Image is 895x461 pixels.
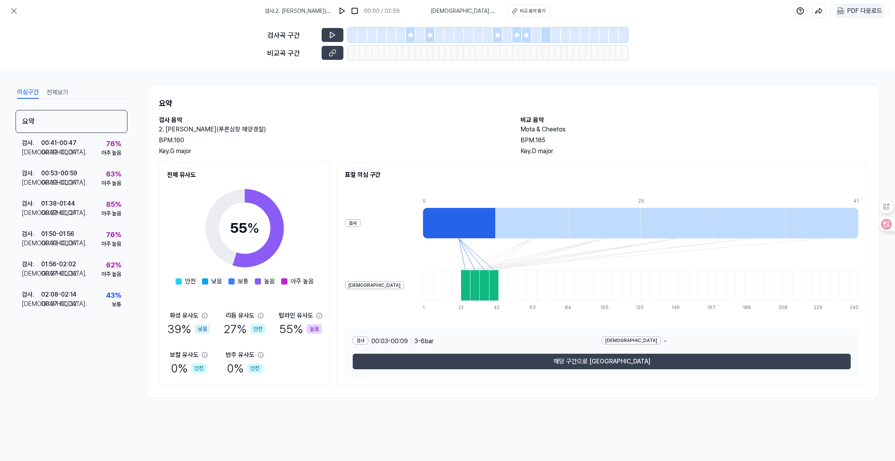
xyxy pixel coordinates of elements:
div: [DEMOGRAPHIC_DATA] . [22,208,41,218]
div: 높음 [306,324,322,334]
div: 167 [707,304,717,311]
div: 208 [778,304,788,311]
img: play [338,7,346,15]
div: 01:50 - 01:56 [41,229,74,239]
div: 검사 [345,219,360,227]
h1: 요약 [159,98,867,109]
span: 검사 . 2. [PERSON_NAME](푸른심장 해양경찰) [265,7,333,15]
div: PDF 다운로드 [847,6,882,16]
button: 전체보기 [47,86,68,99]
div: 00:53 - 00:59 [41,169,77,178]
span: 높음 [264,277,275,286]
button: PDF 다운로드 [836,4,884,17]
div: 검사 . [22,138,41,148]
div: 1 [423,304,432,311]
div: [DEMOGRAPHIC_DATA] . [22,148,41,157]
div: 229 [814,304,823,311]
div: 아주 높음 [101,270,121,278]
div: 01:38 - 01:44 [41,199,75,208]
div: [DEMOGRAPHIC_DATA] [602,337,661,344]
button: 비교 음악 듣기 [508,5,550,17]
span: 안전 [185,277,196,286]
h2: 전체 유사도 [167,170,322,180]
div: 85 % [106,199,121,210]
div: [DEMOGRAPHIC_DATA] [345,281,404,289]
div: 84 [565,304,574,311]
div: 리듬 유사도 [226,311,254,320]
h2: Mota & Cheetos [521,125,867,134]
div: 반주 유사도 [226,350,254,360]
img: stop [351,7,359,15]
div: [DEMOGRAPHIC_DATA] . [22,299,41,309]
div: 0 % [171,360,207,377]
img: share [815,7,823,15]
div: 146 [672,304,681,311]
div: 188 [743,304,752,311]
div: [DEMOGRAPHIC_DATA] . [22,239,41,248]
div: 00:00 / 02:59 [364,7,400,15]
div: 29 [638,197,711,204]
div: 비교곡 구간 [267,48,317,58]
div: 43 % [106,290,121,300]
div: 22 [458,304,468,311]
div: 안전 [250,324,266,334]
span: 3 - 6 bar [414,337,434,346]
div: [DEMOGRAPHIC_DATA] . [22,269,41,278]
div: 00:27 - 00:32 [41,269,77,278]
h2: 검사 음악 [159,115,505,125]
div: BPM. 185 [521,136,867,145]
div: 보통 [112,300,121,309]
div: 5 [423,197,495,204]
div: 00:22 - 00:27 [41,208,77,218]
div: 검사 [353,337,368,344]
div: 105 [601,304,610,311]
div: BPM. 160 [159,136,505,145]
div: Key. G major [159,147,505,156]
div: 검사 . [22,199,41,208]
div: 안전 [191,363,207,373]
span: % [247,220,259,236]
div: 41 [853,197,858,204]
div: 아주 높음 [101,210,121,218]
button: 의심구간 [17,86,39,99]
div: Key. D major [521,147,867,156]
div: 아주 높음 [101,149,121,157]
div: 00:27 - 00:32 [41,299,77,309]
div: 00:41 - 00:47 [41,138,77,148]
div: 00:32 - 00:37 [41,148,77,157]
div: 검사곡 구간 [267,30,317,40]
div: 55 % [279,320,322,338]
div: 02:08 - 02:14 [41,290,77,299]
span: 00:03 - 00:09 [371,337,408,346]
div: 27 % [224,320,266,338]
div: 125 [636,304,645,311]
span: 아주 높음 [291,277,314,286]
div: [DEMOGRAPHIC_DATA] . [22,178,41,187]
div: 검사 . [22,260,41,269]
div: 00:32 - 00:37 [41,178,77,187]
div: 아주 높음 [101,179,121,187]
div: 화성 유사도 [170,311,199,320]
div: 검사 . [22,229,41,239]
span: [DEMOGRAPHIC_DATA] . Mota & Cheetos [431,7,499,15]
img: PDF Download [837,7,844,14]
h2: 표절 의심 구간 [345,170,858,180]
div: 검사 . [22,169,41,178]
div: 요약 [16,110,127,133]
h2: 비교 음악 [521,115,867,125]
div: 아주 높음 [101,240,121,248]
div: 76 % [106,138,121,149]
div: 63 [529,304,539,311]
div: 01:56 - 02:02 [41,260,76,269]
div: 보컬 유사도 [170,350,199,360]
div: 비교 음악 듣기 [520,7,545,14]
div: 00:32 - 00:37 [41,239,77,248]
div: 63 % [106,169,121,179]
div: 검사 . [22,290,41,299]
div: 낮음 [195,324,210,334]
div: 240 [850,304,858,311]
img: help [796,7,804,15]
div: 탑라인 유사도 [279,311,313,320]
div: 62 % [106,260,121,270]
div: 39 % [167,320,210,338]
